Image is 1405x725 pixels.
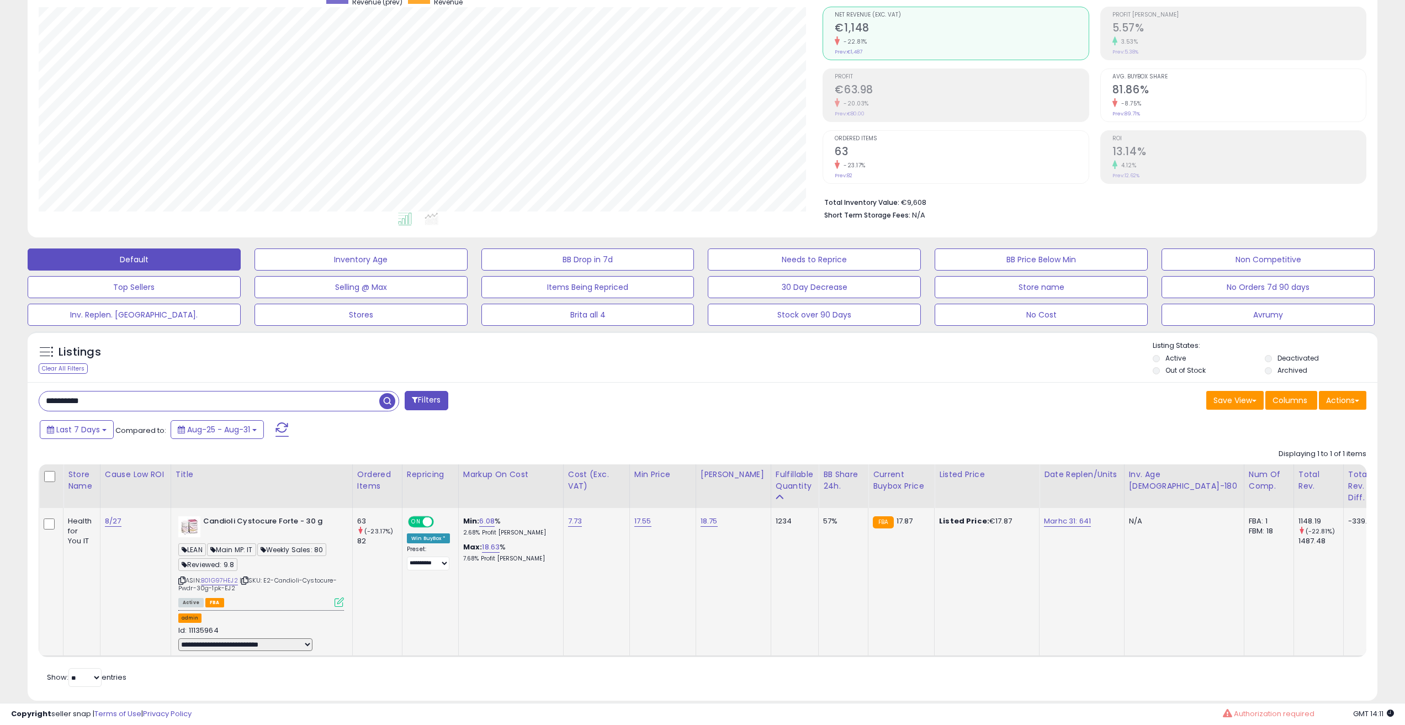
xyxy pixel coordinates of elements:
[1112,83,1366,98] h2: 81.86%
[1112,145,1366,160] h2: 13.14%
[823,516,860,526] div: 57%
[1117,38,1138,46] small: 3.53%
[463,516,555,537] div: %
[463,555,555,563] p: 7.68% Profit [PERSON_NAME]
[28,304,241,326] button: Inv. Replen. [GEOGRAPHIC_DATA].
[835,22,1088,36] h2: €1,148
[176,469,348,480] div: Title
[11,708,51,719] strong: Copyright
[201,576,238,585] a: B01G97HEJ2
[47,672,126,682] span: Show: entries
[115,425,166,436] span: Compared to:
[935,276,1148,298] button: Store name
[187,424,250,435] span: Aug-25 - Aug-31
[463,516,480,526] b: Min:
[463,469,559,480] div: Markup on Cost
[1162,276,1375,298] button: No Orders 7d 90 days
[935,304,1148,326] button: No Cost
[1348,516,1376,526] div: -339.29
[56,424,100,435] span: Last 7 Days
[1249,516,1285,526] div: FBA: 1
[432,517,450,527] span: OFF
[840,161,866,170] small: -23.17%
[701,516,718,527] a: 18.75
[458,464,563,508] th: The percentage added to the cost of goods (COGS) that forms the calculator for Min & Max prices.
[1165,353,1186,363] label: Active
[481,248,694,271] button: BB Drop in 7d
[835,172,852,179] small: Prev: 82
[1234,708,1314,719] span: Authorization required
[39,363,88,374] div: Clear All Filters
[407,546,450,570] div: Preset:
[357,469,397,492] div: Ordered Items
[409,517,423,527] span: ON
[205,598,224,607] span: FBA
[255,304,468,326] button: Stores
[178,625,219,636] span: Id: 11135964
[939,516,1031,526] div: €17.87
[479,516,495,527] a: 6.08
[939,469,1035,480] div: Listed Price
[1319,391,1366,410] button: Actions
[255,248,468,271] button: Inventory Age
[407,469,454,480] div: Repricing
[178,613,202,623] button: admin
[823,469,863,492] div: BB Share 24h.
[11,709,192,719] div: seller snap | |
[1112,49,1138,55] small: Prev: 5.38%
[178,598,204,607] span: All listings currently available for purchase on Amazon
[463,542,555,563] div: %
[776,469,814,492] div: Fulfillable Quantity
[1117,161,1137,170] small: 4.12%
[897,516,913,526] span: 17.87
[178,516,200,537] img: 41juxiQIA6L._SL40_.jpg
[935,248,1148,271] button: BB Price Below Min
[1162,304,1375,326] button: Avrumy
[1129,469,1239,492] div: Inv. Age [DEMOGRAPHIC_DATA]-180
[939,516,989,526] b: Listed Price:
[708,276,921,298] button: 30 Day Decrease
[912,210,925,220] span: N/A
[463,529,555,537] p: 2.68% Profit [PERSON_NAME]
[835,83,1088,98] h2: €63.98
[357,536,402,546] div: 82
[1298,536,1343,546] div: 1487.48
[708,248,921,271] button: Needs to Reprice
[1117,99,1142,108] small: -8.75%
[824,210,910,220] b: Short Term Storage Fees:
[94,708,141,719] a: Terms of Use
[1153,341,1377,351] p: Listing States:
[463,542,483,552] b: Max:
[1112,110,1140,117] small: Prev: 89.71%
[105,469,166,480] div: Cause Low ROI
[835,145,1088,160] h2: 63
[178,576,337,592] span: | SKU: E2-Candioli-Cystocure-Pwdr-30g-1pk-EJ2
[28,276,241,298] button: Top Sellers
[835,49,862,55] small: Prev: €1,487
[835,12,1088,18] span: Net Revenue (Exc. VAT)
[835,136,1088,142] span: Ordered Items
[178,558,237,571] span: Reviewed: 9.8
[835,74,1088,80] span: Profit
[1112,12,1366,18] span: Profit [PERSON_NAME]
[634,469,691,480] div: Min Price
[1306,527,1335,536] small: (-22.81%)
[568,516,582,527] a: 7.73
[207,543,256,556] span: Main MP: IT
[178,543,206,556] span: LEAN
[1249,469,1289,492] div: Num of Comp.
[840,38,867,46] small: -22.81%
[708,304,921,326] button: Stock over 90 Days
[1277,353,1319,363] label: Deactivated
[824,198,899,207] b: Total Inventory Value:
[1298,469,1339,492] div: Total Rev.
[1165,366,1206,375] label: Out of Stock
[405,391,448,410] button: Filters
[203,516,337,530] b: Candioli Cystocure Forte - 30 g
[1112,74,1366,80] span: Avg. Buybox Share
[1353,708,1394,719] span: 2025-09-8 14:11 GMT
[1112,22,1366,36] h2: 5.57%
[364,527,393,536] small: (-23.17%)
[68,469,96,492] div: Store Name
[1249,526,1285,536] div: FBM: 18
